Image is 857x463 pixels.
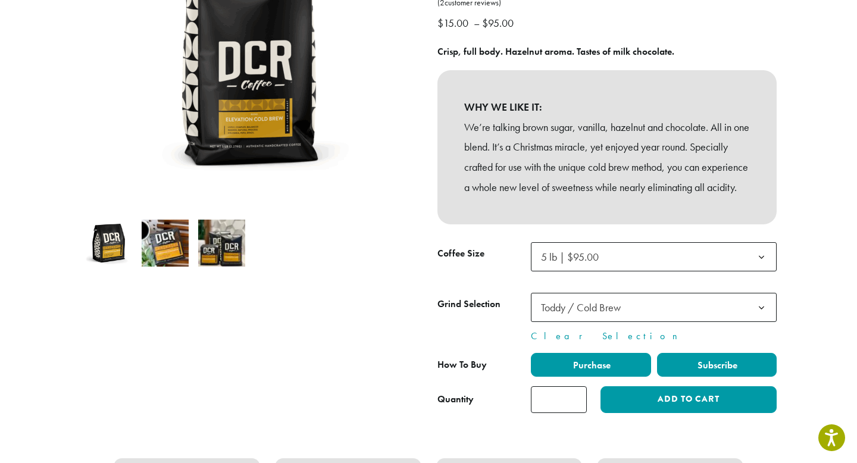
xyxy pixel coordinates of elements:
span: 5 lb | $95.00 [536,245,611,268]
span: – [474,16,480,30]
span: $ [437,16,443,30]
img: Elevation Cold Brew [85,220,132,267]
span: 5 lb | $95.00 [531,242,777,271]
span: Purchase [571,359,611,371]
input: Product quantity [531,386,587,413]
span: How To Buy [437,358,487,371]
button: Add to cart [600,386,777,413]
span: Subscribe [696,359,737,371]
span: $ [482,16,488,30]
b: Crisp, full body. Hazelnut aroma. Tastes of milk chocolate. [437,45,674,58]
img: Elevation Cold Brew - Image 3 [198,220,245,267]
span: Toddy / Cold Brew [541,301,621,314]
span: Toddy / Cold Brew [531,293,777,322]
label: Coffee Size [437,245,531,262]
div: Quantity [437,392,474,406]
bdi: 95.00 [482,16,517,30]
p: We’re talking brown sugar, vanilla, hazelnut and chocolate. All in one blend. It’s a Christmas mi... [464,117,750,198]
bdi: 15.00 [437,16,471,30]
a: Clear Selection [531,329,777,343]
b: WHY WE LIKE IT: [464,97,750,117]
label: Grind Selection [437,296,531,313]
img: Elevation Cold Brew - Image 2 [142,220,189,267]
span: 5 lb | $95.00 [541,250,599,264]
span: Toddy / Cold Brew [536,296,633,319]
